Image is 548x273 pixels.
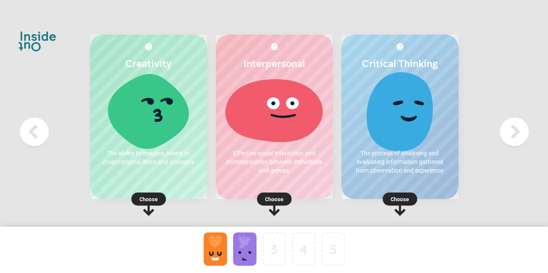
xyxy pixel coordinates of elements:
[224,149,324,175] p: Effective social interaction and communication between individuals and groups
[17,115,52,149] img: Previous
[224,57,324,69] h2: Interpersonal
[350,57,450,69] h2: Critical Thinking
[90,195,207,203] p: Choose
[99,149,198,166] p: The ability to imagine, invent or create original ideas and concepts
[145,43,152,50] img: More about Creativity
[350,149,450,175] p: The process of analysing and evaluating information gathered from observation and experience
[396,43,403,50] img: More about Critical Thinking
[497,115,532,149] img: Next
[341,195,458,203] p: Choose
[271,43,278,50] img: More about Interpersonal
[99,57,198,69] h2: Creativity
[216,195,333,203] p: Choose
